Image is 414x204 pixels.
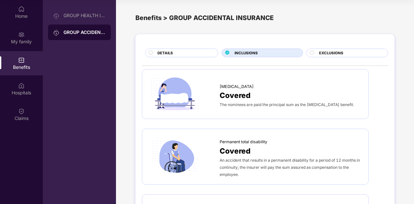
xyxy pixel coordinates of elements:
[220,139,267,145] span: Permanent total disability
[157,50,173,56] span: DETAILS
[18,31,25,38] img: svg+xml;base64,PHN2ZyB3aWR0aD0iMjAiIGhlaWdodD0iMjAiIHZpZXdCb3g9IjAgMCAyMCAyMCIgZmlsbD0ibm9uZSIgeG...
[18,6,25,12] img: svg+xml;base64,PHN2ZyBpZD0iSG9tZSIgeG1sbnM9Imh0dHA6Ly93d3cudzMub3JnLzIwMDAvc3ZnIiB3aWR0aD0iMjAiIG...
[220,158,360,177] span: An accident that results in a permanent disability for a period of 12 months in continuity, the i...
[235,50,258,56] span: INCLUSIONS
[319,50,343,56] span: EXCLUSIONS
[63,13,106,18] div: GROUP HEALTH INSURANCE
[220,83,254,90] span: [MEDICAL_DATA]
[135,13,395,23] div: Benefits > GROUP ACCIDENTAL INSURANCE
[53,29,60,36] img: svg+xml;base64,PHN2ZyB3aWR0aD0iMjAiIGhlaWdodD0iMjAiIHZpZXdCb3g9IjAgMCAyMCAyMCIgZmlsbD0ibm9uZSIgeG...
[18,57,25,63] img: svg+xml;base64,PHN2ZyBpZD0iQmVuZWZpdHMiIHhtbG5zPSJodHRwOi8vd3d3LnczLm9yZy8yMDAwL3N2ZyIgd2lkdGg9Ij...
[18,108,25,114] img: svg+xml;base64,PHN2ZyBpZD0iQ2xhaW0iIHhtbG5zPSJodHRwOi8vd3d3LnczLm9yZy8yMDAwL3N2ZyIgd2lkdGg9IjIwIi...
[18,82,25,89] img: svg+xml;base64,PHN2ZyBpZD0iSG9zcGl0YWxzIiB4bWxucz0iaHR0cDovL3d3dy53My5vcmcvMjAwMC9zdmciIHdpZHRoPS...
[220,102,354,107] span: The nominees are paid the principal sum as the [MEDICAL_DATA] benefit.
[149,76,201,113] img: icon
[220,145,250,156] span: Covered
[220,90,250,101] span: Covered
[149,138,201,175] img: icon
[53,13,60,19] img: svg+xml;base64,PHN2ZyB3aWR0aD0iMjAiIGhlaWdodD0iMjAiIHZpZXdCb3g9IjAgMCAyMCAyMCIgZmlsbD0ibm9uZSIgeG...
[63,29,106,36] div: GROUP ACCIDENTAL INSURANCE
